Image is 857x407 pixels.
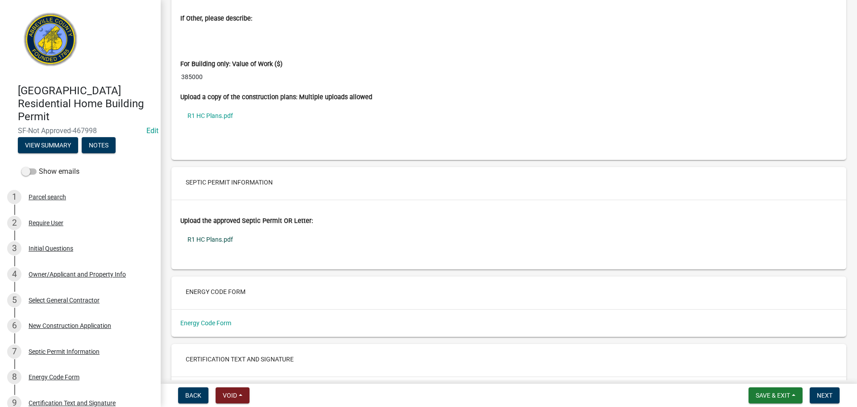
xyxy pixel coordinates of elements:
label: For Building only: Value of Work ($) [180,61,283,67]
a: R1 HC Plans.pdf [180,229,837,250]
div: Energy Code Form [29,374,79,380]
span: SF-Not Approved-467998 [18,126,143,135]
a: Energy Code Form [180,319,231,327]
wm-modal-confirm: Summary [18,143,78,150]
div: Initial Questions [29,245,73,252]
div: 8 [7,370,21,384]
span: Void [223,392,237,399]
span: Back [185,392,201,399]
div: 7 [7,344,21,359]
button: Save & Exit [749,387,803,403]
div: 2 [7,216,21,230]
div: Require User [29,220,63,226]
label: If Other, please describe: [180,16,252,22]
button: Back [178,387,208,403]
button: Septic Permit Information [179,174,280,190]
button: Certification Text and Signature [179,351,301,367]
div: Select General Contractor [29,297,100,303]
div: 3 [7,241,21,256]
div: Parcel search [29,194,66,200]
button: Energy Code Form [179,284,253,300]
div: Certification Text and Signature [29,400,116,406]
button: Notes [82,137,116,153]
button: Next [810,387,840,403]
button: View Summary [18,137,78,153]
div: Septic Permit Information [29,348,100,355]
div: 1 [7,190,21,204]
div: New Construction Application [29,323,111,329]
wm-modal-confirm: Edit Application Number [146,126,158,135]
wm-modal-confirm: Notes [82,143,116,150]
div: 4 [7,267,21,281]
div: 6 [7,319,21,333]
label: Upload a copy of the construction plans: Multiple uploads allowed [180,94,372,101]
span: Save & Exit [756,392,790,399]
span: Next [817,392,832,399]
label: Show emails [21,166,79,177]
a: Edit [146,126,158,135]
a: R1 HC Plans.pdf [180,105,837,126]
div: 5 [7,293,21,307]
div: Owner/Applicant and Property Info [29,271,126,277]
img: Abbeville County, South Carolina [18,9,83,75]
h4: [GEOGRAPHIC_DATA] Residential Home Building Permit [18,84,154,123]
label: Upload the approved Septic Permit OR Letter: [180,218,313,224]
button: Void [216,387,250,403]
